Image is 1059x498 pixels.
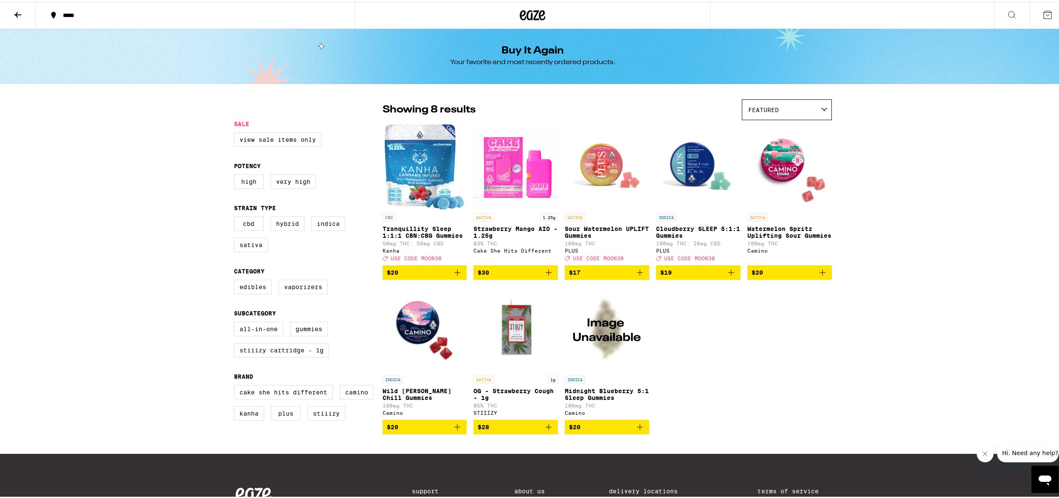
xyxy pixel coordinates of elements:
span: USE CODE MOON30 [391,254,442,259]
span: USE CODE MOON30 [573,254,624,259]
a: Terms of Service [758,486,830,493]
button: Add to bag [383,264,467,278]
img: Camino - Wild Berry Chill Gummies [383,285,467,370]
div: Camino [747,246,832,252]
div: Camino [383,408,467,414]
p: 85% THC [473,401,558,407]
label: Gummies [290,320,328,335]
label: All-In-One [234,320,283,335]
legend: Potency [234,161,261,168]
p: 100mg THC: 20mg CBD [656,239,741,245]
label: Indica [311,215,345,229]
label: PLUS [271,405,301,419]
p: Watermelon Spritz Uplifting Sour Gummies [747,224,832,237]
p: OG - Strawberry Cough - 1g [473,386,558,400]
p: Tranquillity Sleep 1:1:1 CBN:CBG Gummies [383,224,467,237]
span: $20 [752,267,763,274]
p: 1g [548,374,558,382]
iframe: Close message [977,444,994,461]
legend: Sale [234,119,249,126]
a: Support [412,486,450,493]
div: Your favorite and most recently ordered products. [450,56,616,65]
p: SATIVA [473,212,494,219]
p: 100mg THC [565,401,649,407]
button: Add to bag [565,418,649,433]
p: 1.25g [540,212,558,219]
p: Wild [PERSON_NAME] Chill Gummies [383,386,467,400]
label: High [234,173,264,187]
h1: Buy It Again [501,44,564,54]
iframe: Button to launch messaging window [1031,464,1059,491]
img: Camino - Watermelon Spritz Uplifting Sour Gummies [747,123,832,208]
a: Open page for Tranquillity Sleep 1:1:1 CBN:CBG Gummies from Kanha [383,123,467,264]
button: Add to bag [565,264,649,278]
label: Vaporizers [279,278,328,293]
div: STIIIZY [473,408,558,414]
p: SATIVA [747,212,768,219]
label: Edibles [234,278,272,293]
p: INDICA [565,374,585,382]
label: Kanha [234,405,264,419]
label: STIIIZY Cartridge - 1g [234,341,329,356]
p: 100mg THC [747,239,832,245]
a: Open page for Wild Berry Chill Gummies from Camino [383,285,467,418]
p: 50mg THC: 50mg CBD [383,239,467,245]
span: $19 [660,267,672,274]
p: INDICA [656,212,676,219]
span: $30 [478,267,489,274]
span: $28 [478,422,489,429]
iframe: Message from company [997,442,1059,461]
a: Open page for Cloudberry SLEEP 5:1:1 Gummies from PLUS [656,123,741,264]
img: STIIIZY - OG - Strawberry Cough - 1g [473,285,558,370]
p: 100mg THC [565,239,649,245]
label: CBD [234,215,264,229]
p: Showing 8 results [383,101,476,115]
a: Delivery Locations [609,486,693,493]
p: SATIVA [565,212,585,219]
div: PLUS [565,246,649,252]
img: Cake She Hits Different - Strawberry Mango AIO - 1.25g [473,123,558,208]
button: Add to bag [473,264,558,278]
label: Camino [340,383,374,398]
span: USE CODE MOON30 [664,254,715,259]
legend: Category [234,266,265,273]
img: Kanha - Tranquillity Sleep 1:1:1 CBN:CBG Gummies [385,123,464,208]
a: Open page for Sour Watermelon UPLIFT Gummies from PLUS [565,123,649,264]
img: Camino - Midnight Blueberry 5:1 Sleep Gummies [565,285,649,370]
label: View Sale Items Only [234,131,321,145]
p: Midnight Blueberry 5:1 Sleep Gummies [565,386,649,400]
label: Very High [270,173,316,187]
p: SATIVA [473,374,494,382]
span: $17 [569,267,580,274]
label: Sativa [234,236,268,250]
a: Open page for OG - Strawberry Cough - 1g from STIIIZY [473,285,558,418]
button: Add to bag [656,264,741,278]
p: Sour Watermelon UPLIFT Gummies [565,224,649,237]
a: Open page for Watermelon Spritz Uplifting Sour Gummies from Camino [747,123,832,264]
legend: Strain Type [234,203,276,210]
label: Cake She Hits Different [234,383,333,398]
a: Open page for Strawberry Mango AIO - 1.25g from Cake She Hits Different [473,123,558,264]
div: Kanha [383,246,467,252]
legend: Subcategory [234,308,276,315]
span: $20 [387,267,398,274]
p: 100mg THC [383,401,467,407]
button: Add to bag [473,418,558,433]
a: Open page for Midnight Blueberry 5:1 Sleep Gummies from Camino [565,285,649,418]
span: $20 [387,422,398,429]
div: Cake She Hits Different [473,246,558,252]
p: CBD [383,212,395,219]
p: INDICA [383,374,403,382]
img: PLUS - Sour Watermelon UPLIFT Gummies [565,123,649,208]
div: Camino [565,408,649,414]
label: Hybrid [270,215,304,229]
p: Strawberry Mango AIO - 1.25g [473,224,558,237]
button: Add to bag [383,418,467,433]
label: STIIIZY [307,405,345,419]
legend: Brand [234,371,253,378]
span: Featured [748,105,779,112]
button: Add to bag [747,264,832,278]
p: 83% THC [473,239,558,245]
img: PLUS - Cloudberry SLEEP 5:1:1 Gummies [656,123,741,208]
